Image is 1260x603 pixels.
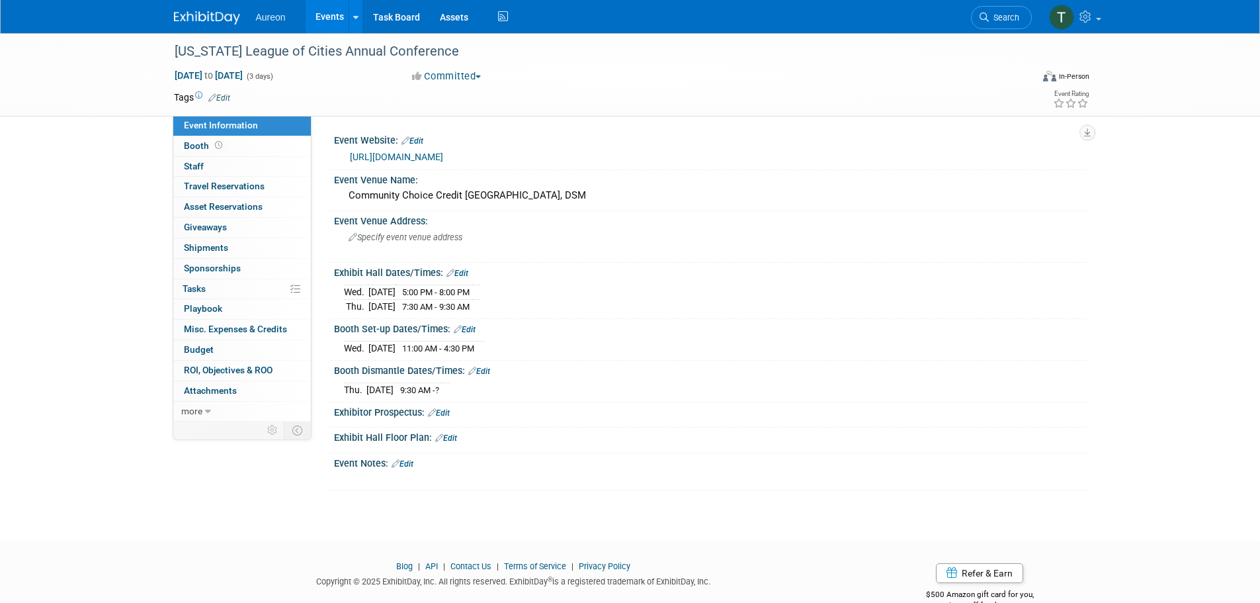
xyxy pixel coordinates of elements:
td: [DATE] [368,300,396,314]
span: [DATE] [DATE] [174,70,243,81]
span: Booth [184,140,225,151]
span: Staff [184,161,204,171]
span: to [202,70,215,81]
a: Playbook [173,299,311,319]
a: Attachments [173,381,311,401]
span: ? [435,385,439,395]
a: Edit [446,269,468,278]
button: Committed [407,70,486,83]
div: Exhibit Hall Dates/Times: [334,263,1087,280]
span: | [493,561,502,571]
a: Edit [392,459,413,469]
a: Staff [173,157,311,177]
a: Search [971,6,1032,29]
div: In-Person [1058,71,1089,81]
td: [DATE] [368,285,396,300]
a: Misc. Expenses & Credits [173,320,311,340]
td: [DATE] [368,342,396,355]
span: 7:30 AM - 9:30 AM [402,302,470,312]
td: Wed. [344,342,368,355]
div: Event Website: [334,130,1087,148]
span: Travel Reservations [184,181,265,191]
span: Booth not reserved yet [212,140,225,150]
span: Shipments [184,242,228,253]
span: Specify event venue address [349,232,462,242]
span: Attachments [184,385,237,396]
div: Event Rating [1053,91,1089,97]
td: Thu. [344,300,368,314]
div: Event Venue Name: [334,170,1087,187]
a: Sponsorships [173,259,311,279]
a: Edit [401,136,423,146]
a: Edit [208,93,230,103]
div: Copyright © 2025 ExhibitDay, Inc. All rights reserved. ExhibitDay is a registered trademark of Ex... [174,573,854,588]
span: ROI, Objectives & ROO [184,365,273,375]
a: Edit [468,367,490,376]
div: Exhibit Hall Floor Plan: [334,428,1087,445]
span: Search [989,13,1019,23]
div: [US_STATE] League of Cities Annual Conference [170,40,1012,64]
span: Playbook [184,303,222,314]
td: Toggle Event Tabs [284,422,311,439]
a: Edit [435,434,457,443]
td: Tags [174,91,230,104]
sup: ® [548,576,552,583]
td: Wed. [344,285,368,300]
a: Refer & Earn [936,563,1023,583]
a: Booth [173,136,311,156]
span: Aureon [256,12,286,23]
div: Event Venue Address: [334,211,1087,228]
a: ROI, Objectives & ROO [173,361,311,381]
div: Community Choice Credit [GEOGRAPHIC_DATA], DSM [344,185,1077,206]
a: Edit [428,408,450,418]
a: Travel Reservations [173,177,311,197]
img: Tina Schaffner [1049,5,1074,30]
span: Sponsorships [184,263,241,273]
span: Event Information [184,120,258,130]
a: Blog [396,561,413,571]
a: Privacy Policy [579,561,630,571]
a: Asset Reservations [173,197,311,217]
a: Terms of Service [504,561,566,571]
div: Event Format [954,69,1090,89]
span: more [181,406,202,416]
a: Event Information [173,116,311,136]
a: API [425,561,438,571]
td: Thu. [344,383,366,397]
span: Asset Reservations [184,201,263,212]
img: ExhibitDay [174,11,240,24]
span: | [568,561,577,571]
div: Exhibitor Prospectus: [334,402,1087,420]
td: Personalize Event Tab Strip [261,422,284,439]
a: Tasks [173,279,311,299]
span: | [415,561,423,571]
span: 11:00 AM - 4:30 PM [402,344,474,353]
img: Format-Inperson.png [1043,71,1056,81]
td: [DATE] [366,383,394,397]
div: Booth Set-up Dates/Times: [334,319,1087,336]
span: Misc. Expenses & Credits [184,324,287,334]
span: (3 days) [245,72,273,81]
a: [URL][DOMAIN_NAME] [350,152,443,162]
a: Budget [173,340,311,360]
span: | [440,561,448,571]
span: Budget [184,344,214,355]
a: Contact Us [450,561,491,571]
a: more [173,402,311,422]
div: Event Notes: [334,453,1087,471]
a: Edit [454,325,476,334]
span: Tasks [183,283,206,294]
span: 5:00 PM - 8:00 PM [402,287,470,297]
a: Shipments [173,238,311,258]
span: 9:30 AM - [400,385,439,395]
span: Giveaways [184,222,227,232]
a: Giveaways [173,218,311,238]
div: Booth Dismantle Dates/Times: [334,361,1087,378]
